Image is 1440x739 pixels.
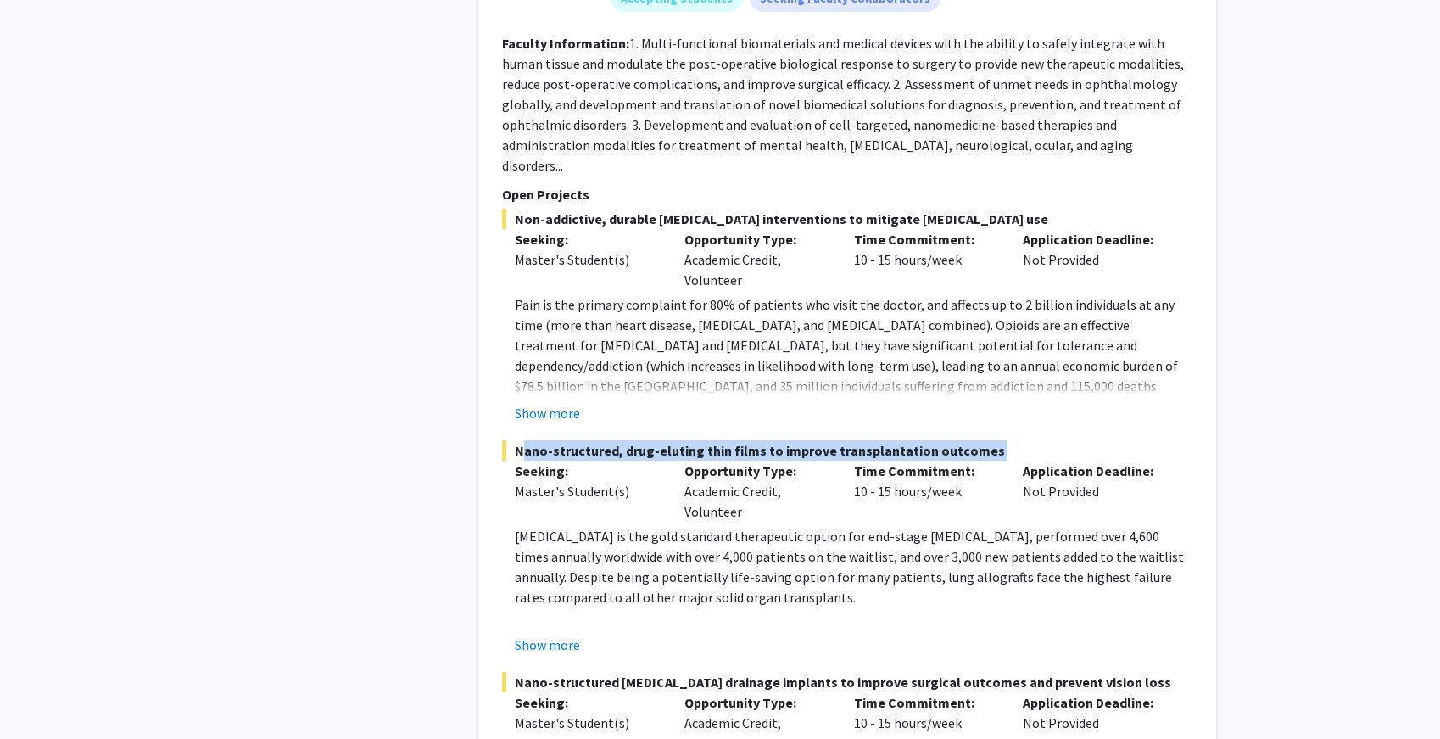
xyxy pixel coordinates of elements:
span: Non-addictive, durable [MEDICAL_DATA] interventions to mitigate [MEDICAL_DATA] use [502,209,1192,229]
fg-read-more: 1. Multi-functional biomaterials and medical devices with the ability to safely integrate with hu... [502,35,1184,174]
p: Pain is the primary complaint for 80% of patients who visit the doctor, and affects up to 2 billi... [515,294,1192,437]
p: Seeking: [515,461,659,481]
p: Time Commitment: [854,461,998,481]
div: Master's Student(s) [515,481,659,501]
p: Application Deadline: [1023,692,1167,713]
p: Open Projects [502,184,1192,204]
p: Time Commitment: [854,229,998,249]
p: Application Deadline: [1023,229,1167,249]
span: Nano-structured [MEDICAL_DATA] drainage implants to improve surgical outcomes and prevent vision ... [502,672,1192,692]
p: Application Deadline: [1023,461,1167,481]
button: Show more [515,403,580,423]
b: Faculty Information: [502,35,629,52]
iframe: Chat [13,663,72,726]
p: [MEDICAL_DATA] is the gold standard therapeutic option for end-stage [MEDICAL_DATA], performed ov... [515,526,1192,607]
div: Master's Student(s) [515,249,659,270]
div: 10 - 15 hours/week [841,461,1011,522]
p: Opportunity Type: [684,692,829,713]
p: Time Commitment: [854,692,998,713]
div: Academic Credit, Volunteer [672,461,841,522]
div: Not Provided [1010,229,1180,290]
div: Academic Credit, Volunteer [672,229,841,290]
p: Seeking: [515,692,659,713]
span: Nano-structured, drug-eluting thin films to improve transplantation outcomes [502,440,1192,461]
p: Opportunity Type: [684,229,829,249]
button: Show more [515,635,580,655]
div: Master's Student(s) [515,713,659,733]
div: 10 - 15 hours/week [841,229,1011,290]
div: Not Provided [1010,461,1180,522]
p: Opportunity Type: [684,461,829,481]
p: Seeking: [515,229,659,249]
